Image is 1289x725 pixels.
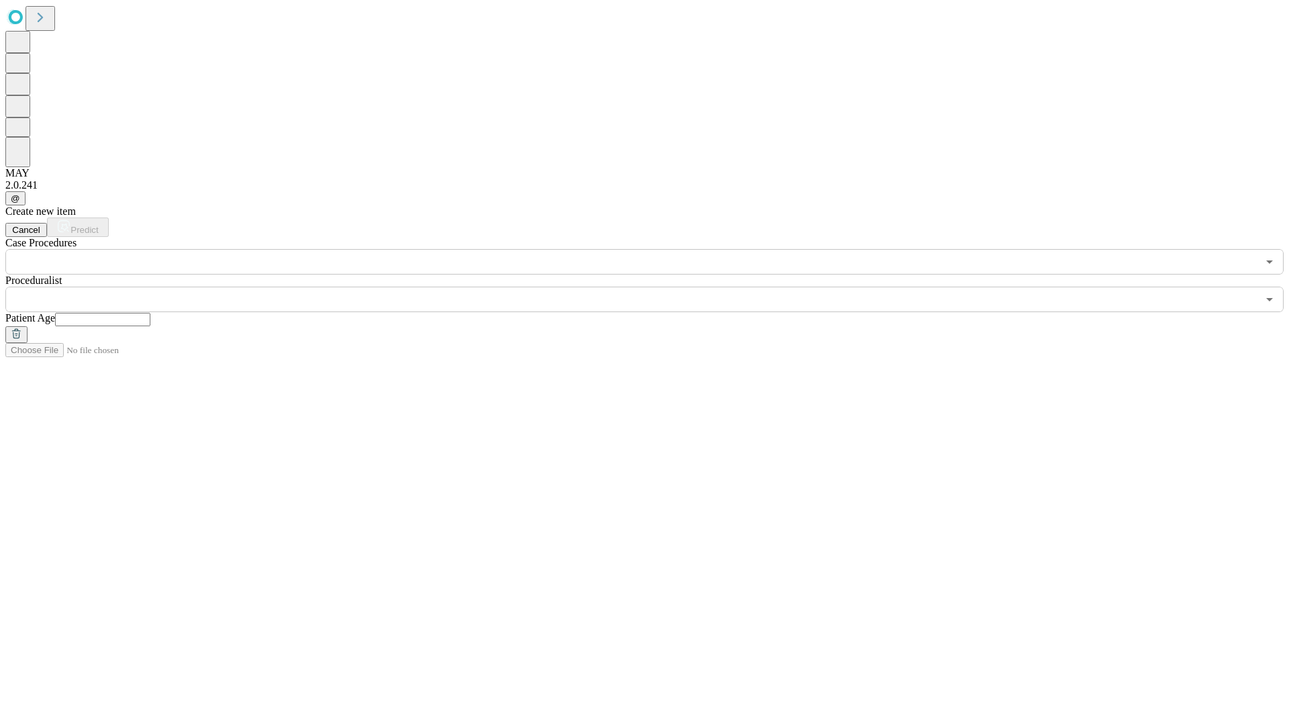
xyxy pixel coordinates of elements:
[70,225,98,235] span: Predict
[47,217,109,237] button: Predict
[12,225,40,235] span: Cancel
[5,179,1284,191] div: 2.0.241
[5,167,1284,179] div: MAY
[5,312,55,324] span: Patient Age
[5,275,62,286] span: Proceduralist
[11,193,20,203] span: @
[5,223,47,237] button: Cancel
[1260,252,1279,271] button: Open
[5,205,76,217] span: Create new item
[5,191,26,205] button: @
[1260,290,1279,309] button: Open
[5,237,77,248] span: Scheduled Procedure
